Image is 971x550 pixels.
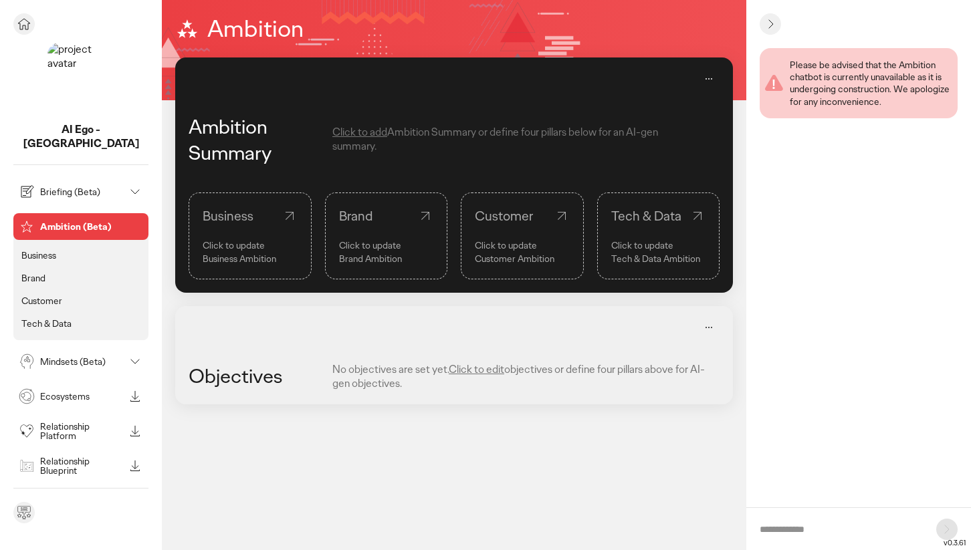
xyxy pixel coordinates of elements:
p: Ecosystems [40,392,124,401]
div: Business [203,207,298,225]
div: Tech & Data [611,207,706,225]
p: Relationship Platform [40,422,124,440]
p: Click to update [611,239,706,252]
div: Ambition Summary [189,114,319,166]
div: No objectives are set yet. objectives or define four pillars above for AI-gen objectives. [332,363,720,391]
span: Click to add [332,125,387,139]
p: Briefing (Beta) [40,187,124,196]
img: project avatar [47,43,114,110]
p: Customer [21,295,62,307]
a: CustomerClick to update Customer Ambition [461,192,584,279]
p: Click to update [203,239,298,252]
p: Business [21,249,56,261]
p: Click to update [339,239,434,252]
p: Tech & Data [21,317,72,329]
p: AI Ego - Greece [13,123,148,151]
a: BusinessClick to update Business Ambition [189,192,312,279]
p: Tech & Data Ambition [611,252,706,265]
p: Mindsets (Beta) [40,357,124,366]
div: Send feedback [13,502,35,523]
div: Customer [475,207,570,225]
div: Please be advised that the Ambition chatbot is currently unavailable as it is undergoing construc... [790,59,952,108]
p: Click to update [475,239,570,252]
p: Brand [21,272,45,284]
div: Objectives [189,363,319,391]
div: Brand [339,207,434,225]
h1: Ambition [175,13,304,45]
a: Tech & DataClick to update Tech & Data Ambition [597,192,720,279]
p: Ambition (Beta) [40,222,143,231]
p: Business Ambition [203,252,298,265]
p: Brand Ambition [339,252,434,265]
p: Customer Ambition [475,252,570,265]
div: Ambition Summary or define four pillars below for an AI-gen summary. [332,126,704,154]
span: Click to edit [449,362,504,376]
a: BrandClick to update Brand Ambition [325,192,448,279]
p: Relationship Blueprint [40,456,124,475]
